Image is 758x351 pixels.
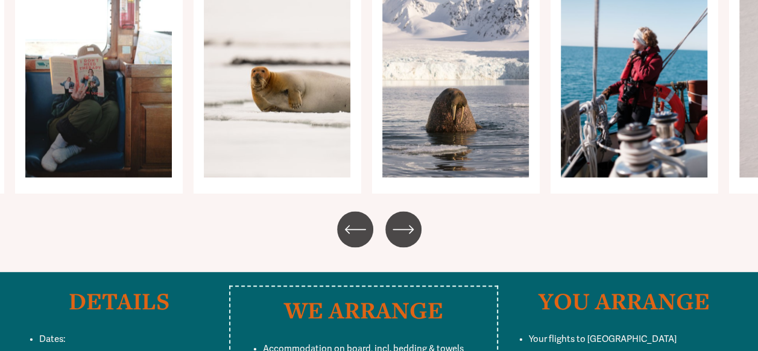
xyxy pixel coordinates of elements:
[538,285,709,317] strong: YOU ARRANGE
[39,334,65,344] span: Dates:
[337,211,373,247] button: Previous
[69,285,169,317] strong: DETAILS
[284,294,443,326] strong: WE ARRANGE
[385,211,422,247] button: Next
[529,334,677,344] span: Your flights to [GEOGRAPHIC_DATA]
